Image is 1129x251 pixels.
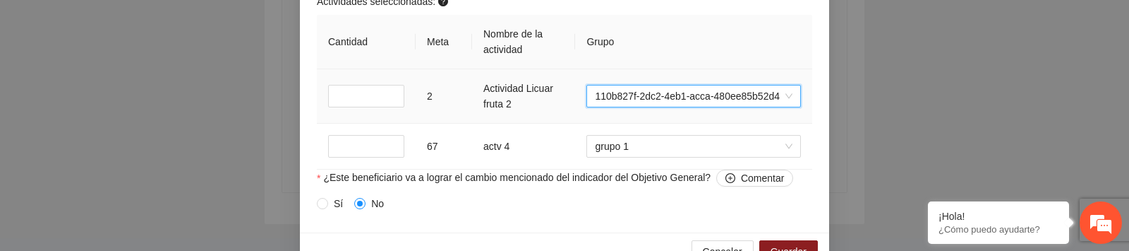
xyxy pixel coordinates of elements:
[586,36,614,47] span: Grupo
[938,224,1058,235] p: ¿Cómo puedo ayudarte?
[595,136,792,157] span: grupo 1
[472,15,575,69] th: Nombre de la actividad
[725,173,735,185] span: plus-circle
[328,36,368,47] span: Cantidad
[366,196,390,211] span: No
[716,170,793,187] button: ¿Este beneficiario va a lograr el cambio mencionado del indicador del Objetivo General?
[472,69,575,124] td: Actividad Licuar fruta 2
[82,89,195,232] span: Estamos en línea.
[938,211,1058,222] div: ¡Hola!
[416,69,472,124] td: 2
[472,124,575,170] td: actv 4
[73,72,237,91] div: Chatee con nosotros ahora
[323,170,793,187] span: ¿Este beneficiario va a lograr el cambio mencionado del indicador del Objetivo General?
[328,196,349,211] span: Sí
[416,124,472,170] td: 67
[741,170,784,186] span: Comentar
[416,15,472,69] th: Meta
[595,86,792,107] span: 110b827f-2dc2-4eb1-acca-480ee85b52d4
[231,7,265,41] div: Minimizar ventana de chat en vivo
